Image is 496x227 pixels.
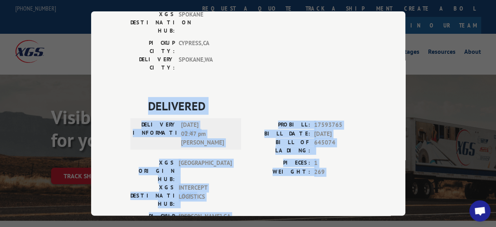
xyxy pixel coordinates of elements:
[130,55,175,72] label: DELIVERY CITY:
[314,129,366,138] span: [DATE]
[248,167,310,176] label: WEIGHT:
[133,121,177,147] label: DELIVERY INFORMATION:
[179,183,232,208] span: INTERCEPT LOGISTICS
[130,183,175,208] label: XGS DESTINATION HUB:
[130,10,175,35] label: XGS DESTINATION HUB:
[248,129,310,138] label: BILL DATE:
[179,159,232,183] span: [GEOGRAPHIC_DATA]
[314,167,366,176] span: 269
[248,159,310,168] label: PIECES:
[181,121,234,147] span: [DATE] 02:47 pm [PERSON_NAME]
[179,55,232,72] span: SPOKANE , WA
[179,39,232,55] span: CYPRESS , CA
[148,97,366,115] span: DELIVERED
[248,138,310,155] label: BILL OF LADING:
[469,200,491,222] div: Open chat
[179,10,232,35] span: SPOKANE
[314,138,366,155] span: 645074
[130,39,175,55] label: PICKUP CITY:
[314,121,366,130] span: 17593765
[130,159,175,183] label: XGS ORIGIN HUB:
[248,121,310,130] label: PROBILL:
[314,159,366,168] span: 1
